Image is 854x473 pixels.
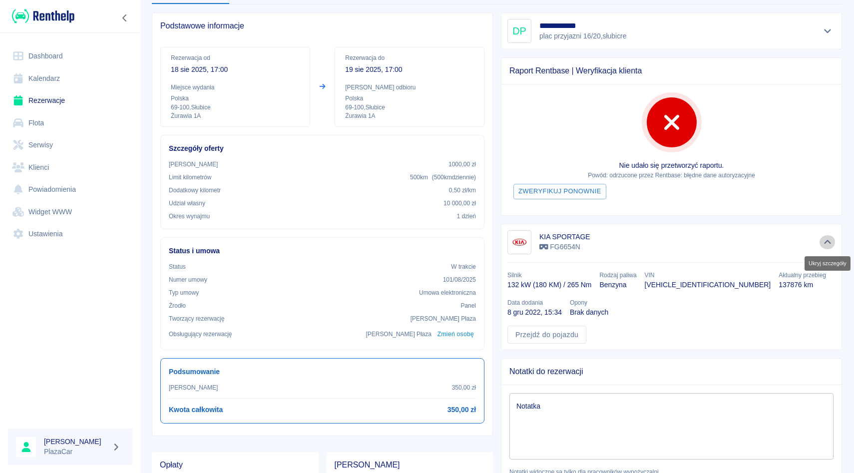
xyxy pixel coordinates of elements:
p: PlazaCar [44,447,108,457]
p: [PERSON_NAME] odbioru [345,83,474,92]
div: Ukryj szczegóły [805,256,851,271]
p: [PERSON_NAME] [169,160,218,169]
div: DP [507,19,531,43]
p: Żurawia 1A [345,112,474,120]
a: Kalendarz [8,67,132,90]
p: Polska [171,94,300,103]
p: Polska [345,94,474,103]
a: Dashboard [8,45,132,67]
p: 69-100 , Słubice [345,103,474,112]
p: Umowa elektroniczna [419,288,476,297]
img: Image [509,232,529,252]
p: 10 000,00 zł [443,199,476,208]
span: Raport Rentbase | Weryfikacja klienta [509,66,834,76]
p: FG6654N [539,242,590,252]
p: VIN [645,271,771,280]
button: Zmień osobę [435,327,476,342]
a: Ustawienia [8,223,132,245]
h6: Kwota całkowita [169,405,223,415]
p: [VEHICLE_IDENTIFICATION_NUMBER] [645,280,771,290]
p: [PERSON_NAME] Płaza [366,330,431,339]
a: Widget WWW [8,201,132,223]
p: Opony [570,298,608,307]
p: 69-100 , Słubice [171,103,300,112]
h6: KIA SPORTAGE [539,232,590,242]
span: ( 500 km dziennie ) [432,174,476,181]
p: Aktualny przebieg [779,271,826,280]
button: Ukryj szczegóły [820,235,836,249]
h6: Szczegóły oferty [169,143,476,154]
p: 1 dzień [457,212,476,221]
p: Panel [461,301,476,310]
p: 8 gru 2022, 15:34 [507,307,562,318]
img: Renthelp logo [12,8,74,24]
p: 19 sie 2025, 17:00 [345,64,474,75]
p: 350,00 zł [452,383,476,392]
p: Limit kilometrów [169,173,211,182]
p: Brak danych [570,307,608,318]
p: Silnik [507,271,591,280]
a: Klienci [8,156,132,179]
p: 137876 km [779,280,826,290]
p: 132 kW (180 KM) / 265 Nm [507,280,591,290]
span: Notatki do rezerwacji [509,367,834,377]
a: Flota [8,112,132,134]
a: Rezerwacje [8,89,132,112]
a: Powiadomienia [8,178,132,201]
p: W trakcie [451,262,476,271]
h6: [PERSON_NAME] [44,437,108,447]
p: Benzyna [599,280,636,290]
p: Numer umowy [169,275,207,284]
p: Żurawia 1A [171,112,300,120]
button: Zwiń nawigację [117,11,132,24]
p: Rodzaj paliwa [599,271,636,280]
p: Udział własny [169,199,205,208]
p: Obsługujący rezerwację [169,330,232,339]
p: plac przyjazni 16/20 , słubicre [539,31,628,41]
p: 0,50 zł /km [449,186,476,195]
p: Data dodania [507,298,562,307]
p: Żrodło [169,301,186,310]
a: Renthelp logo [8,8,74,24]
p: 101/08/2025 [443,275,476,284]
p: 18 sie 2025, 17:00 [171,64,300,75]
p: Okres wynajmu [169,212,210,221]
p: Rezerwacja od [171,53,300,62]
h6: 350,00 zł [447,405,476,415]
a: Serwisy [8,134,132,156]
span: [PERSON_NAME] [335,460,485,470]
button: Pokaż szczegóły [820,24,836,38]
button: Zweryfikuj ponownie [513,184,606,199]
a: Przejdź do pojazdu [507,326,586,344]
p: Tworzący rezerwację [169,314,224,323]
p: [PERSON_NAME] [169,383,218,392]
p: [PERSON_NAME] Płaza [411,314,476,323]
p: Typ umowy [169,288,199,297]
p: Rezerwacja do [345,53,474,62]
p: Status [169,262,186,271]
h6: Status i umowa [169,246,476,256]
span: Podstawowe informacje [160,21,484,31]
p: 500 km [410,173,476,182]
p: Nie udało się przetworzyć raportu. [509,160,834,171]
p: 1000,00 zł [448,160,476,169]
span: Opłaty [160,460,311,470]
h6: Podsumowanie [169,367,476,377]
p: Powód: odrzucone przez Rentbase: błędne dane autoryzacyjne [509,171,834,180]
p: Miejsce wydania [171,83,300,92]
p: Dodatkowy kilometr [169,186,221,195]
